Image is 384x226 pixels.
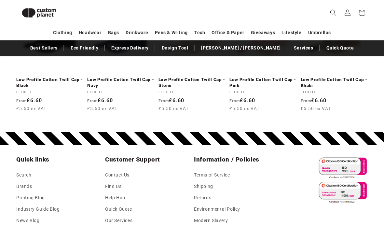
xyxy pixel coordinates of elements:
[105,181,121,192] a: Find Us
[105,171,130,181] a: Contact Us
[108,27,119,38] a: Bags
[16,3,62,23] img: Custom Planet
[281,27,301,38] a: Lifestyle
[326,6,340,20] summary: Search
[126,27,148,38] a: Drinkware
[16,181,32,192] a: Brands
[308,27,331,38] a: Umbrellas
[323,42,357,54] a: Quick Quote
[155,27,188,38] a: Pens & Writing
[16,156,101,163] h2: Quick links
[194,27,205,38] a: Tech
[158,77,226,88] a: Low Profile Cotton Twill Cap - Stone
[16,171,32,181] a: Search
[212,27,244,38] a: Office & Paper
[108,42,152,54] a: Express Delivery
[105,156,190,163] h2: Customer Support
[79,27,102,38] a: Headwear
[229,77,296,88] a: Low Profile Cotton Twill Cap - Pink
[67,42,102,54] a: Eco Friendly
[194,156,279,163] h2: Information / Policies
[16,192,45,204] a: Printing Blog
[27,42,61,54] a: Best Sellers
[291,42,317,54] a: Services
[269,156,384,226] iframe: Chat Widget
[105,192,125,204] a: Help Hub
[105,204,132,215] a: Quick Quote
[198,42,284,54] a: [PERSON_NAME] / [PERSON_NAME]
[251,27,275,38] a: Giveaways
[194,181,213,192] a: Shipping
[16,204,60,215] a: Industry Guide Blog
[16,77,83,88] a: Low Profile Cotton Twill Cap - Black
[158,42,192,54] a: Design Tool
[301,77,368,88] a: Low Profile Cotton Twill Cap - Khaki
[194,192,211,204] a: Returns
[194,204,240,215] a: Environmental Policy
[194,171,230,181] a: Terms of Service
[87,77,154,88] a: Low Profile Cotton Twill Cap - Navy
[53,27,72,38] a: Clothing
